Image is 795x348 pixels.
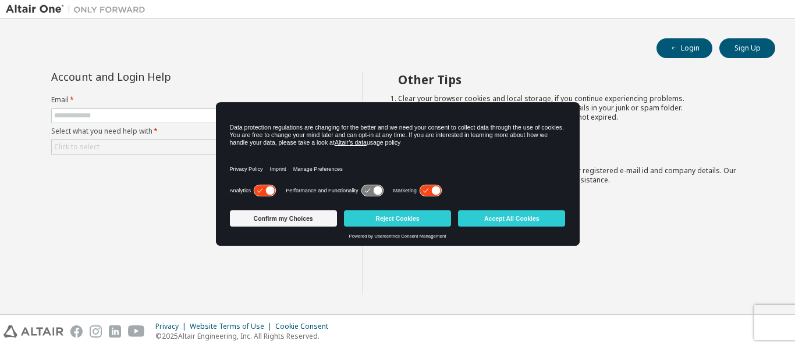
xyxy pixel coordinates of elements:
img: Altair One [6,3,151,15]
div: Website Terms of Use [190,322,275,331]
img: youtube.svg [128,325,145,338]
div: Privacy [155,322,190,331]
img: instagram.svg [90,325,102,338]
button: Sign Up [719,38,775,58]
button: Login [656,38,712,58]
label: Email [51,95,317,105]
div: Account and Login Help [51,72,264,81]
img: altair_logo.svg [3,325,63,338]
div: Cookie Consent [275,322,335,331]
h2: Other Tips [398,72,755,87]
img: facebook.svg [70,325,83,338]
p: © 2025 Altair Engineering, Inc. All Rights Reserved. [155,331,335,341]
li: Clear your browser cookies and local storage, if you continue experiencing problems. [398,94,755,103]
label: Select what you need help with [51,127,317,136]
img: linkedin.svg [109,325,121,338]
div: Click to select [54,142,100,152]
div: Click to select [52,140,316,154]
